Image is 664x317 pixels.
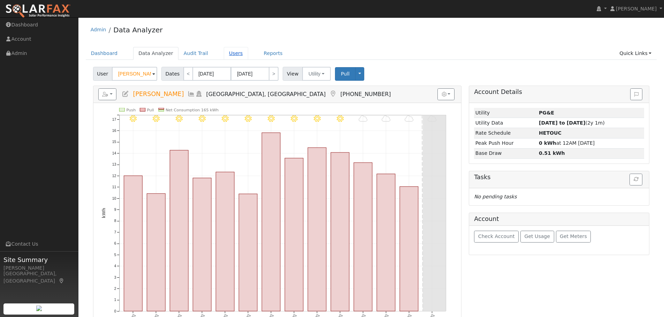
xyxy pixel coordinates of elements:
[112,140,116,144] text: 15
[629,174,642,185] button: Refresh
[314,115,321,122] i: 9/30 - Clear
[188,90,195,97] a: Multi-Series Graph
[525,233,550,239] span: Get Usage
[329,90,337,97] a: Map
[161,67,184,81] span: Dates
[112,185,116,189] text: 11
[147,193,165,311] rect: onclick=""
[216,172,234,311] rect: onclick=""
[126,108,136,112] text: Push
[520,231,554,243] button: Get Usage
[114,219,116,223] text: 8
[36,306,42,311] img: retrieve
[114,298,116,302] text: 1
[112,151,116,155] text: 14
[222,115,229,122] i: 9/26 - Clear
[616,6,657,11] span: [PERSON_NAME]
[474,108,537,118] td: Utility
[382,115,390,122] i: 10/03 - MostlyCloudy
[178,47,213,60] a: Audit Trail
[122,90,129,97] a: Edit User (38346)
[153,115,160,122] i: 9/23 - Clear
[114,309,116,313] text: 0
[245,115,252,122] i: 9/27 - Clear
[183,67,193,81] a: <
[170,150,188,311] rect: onclick=""
[539,110,554,116] strong: ID: 17374947, authorized: 10/06/25
[539,120,585,126] strong: [DATE] to [DATE]
[474,215,499,222] h5: Account
[560,233,587,239] span: Get Meters
[124,176,142,311] rect: onclick=""
[259,47,288,60] a: Reports
[206,91,326,97] span: [GEOGRAPHIC_DATA], [GEOGRAPHIC_DATA]
[474,231,519,243] button: Check Account
[359,115,367,122] i: 10/02 - MostlyCloudy
[113,26,162,34] a: Data Analyzer
[474,138,537,148] td: Peak Push Hour
[539,130,562,136] strong: V
[112,67,157,81] input: Select a User
[283,67,303,81] span: View
[269,67,278,81] a: >
[224,47,248,60] a: Users
[400,187,418,311] rect: onclick=""
[130,115,137,122] i: 9/22 - Clear
[3,264,75,272] div: [PERSON_NAME]
[474,194,517,199] i: No pending tasks
[114,253,116,257] text: 5
[478,233,515,239] span: Check Account
[474,118,537,128] td: Utility Data
[335,67,356,81] button: Pull
[101,208,106,218] text: kWh
[91,27,106,32] a: Admin
[474,88,644,96] h5: Account Details
[340,91,391,97] span: [PHONE_NUMBER]
[114,242,116,246] text: 6
[3,255,75,264] span: Site Summary
[5,4,71,18] img: SolarFax
[86,47,123,60] a: Dashboard
[614,47,657,60] a: Quick Links
[291,115,298,122] i: 9/29 - Clear
[539,150,565,156] strong: 0.51 kWh
[112,197,116,200] text: 10
[331,152,349,311] rect: onclick=""
[337,115,344,122] i: 10/01 - Clear
[133,90,184,97] span: [PERSON_NAME]
[3,270,75,285] div: [GEOGRAPHIC_DATA], [GEOGRAPHIC_DATA]
[538,138,644,148] td: at 12AM [DATE]
[556,231,591,243] button: Get Meters
[308,148,326,311] rect: onclick=""
[539,120,605,126] span: (2y 1m)
[112,118,116,121] text: 17
[112,163,116,166] text: 13
[474,148,537,158] td: Base Draw
[285,158,303,311] rect: onclick=""
[199,115,206,122] i: 9/25 - Clear
[405,115,413,122] i: 10/04 - MostlyCloudy
[354,163,372,311] rect: onclick=""
[133,47,178,60] a: Data Analyzer
[176,115,183,122] i: 9/24 - Clear
[239,194,257,311] rect: onclick=""
[93,67,112,81] span: User
[377,174,395,311] rect: onclick=""
[114,264,116,268] text: 4
[59,278,65,284] a: Map
[195,90,203,97] a: Login As (last Never)
[302,67,331,81] button: Utility
[147,108,154,112] text: Pull
[193,178,211,311] rect: onclick=""
[114,230,116,234] text: 7
[166,108,219,112] text: Net Consumption 165 kWh
[630,88,642,100] button: Issue History
[112,174,116,178] text: 12
[474,174,644,181] h5: Tasks
[112,129,116,133] text: 16
[539,140,556,146] strong: 0 kWh
[268,115,275,122] i: 9/28 - Clear
[114,208,116,212] text: 9
[114,287,116,291] text: 2
[114,276,116,279] text: 3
